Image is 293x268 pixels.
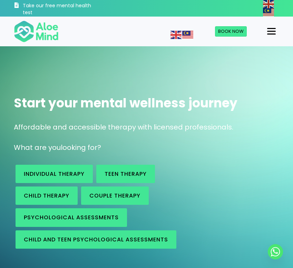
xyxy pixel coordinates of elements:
span: Couple therapy [89,192,140,200]
button: Menu [264,26,279,37]
a: Child and Teen Psychological assessments [16,230,176,249]
span: Child Therapy [24,192,69,200]
span: looking for? [61,143,101,152]
span: Teen Therapy [105,170,147,178]
a: Teen Therapy [96,165,155,183]
span: Psychological assessments [24,213,119,221]
span: Book Now [218,28,244,35]
a: Individual therapy [16,165,93,183]
img: ms [182,31,193,39]
a: Whatsapp [268,244,283,259]
a: Child Therapy [16,186,78,205]
span: Individual therapy [24,170,85,178]
a: Take our free mental health test [14,2,94,17]
a: Malay [263,9,275,16]
span: Child and Teen Psychological assessments [24,236,168,243]
span: Start your mental wellness journey [14,94,237,112]
img: en [170,31,182,39]
img: ms [263,8,274,17]
a: English [263,0,275,7]
p: Affordable and accessible therapy with licensed professionals. [14,122,279,132]
span: What are you [14,143,61,152]
a: Couple therapy [81,186,149,205]
a: Book Now [215,26,247,37]
a: Psychological assessments [16,208,127,227]
a: English [170,31,182,38]
img: Aloe mind Logo [14,20,59,43]
a: Malay [182,31,194,38]
h3: Take our free mental health test [23,2,94,16]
